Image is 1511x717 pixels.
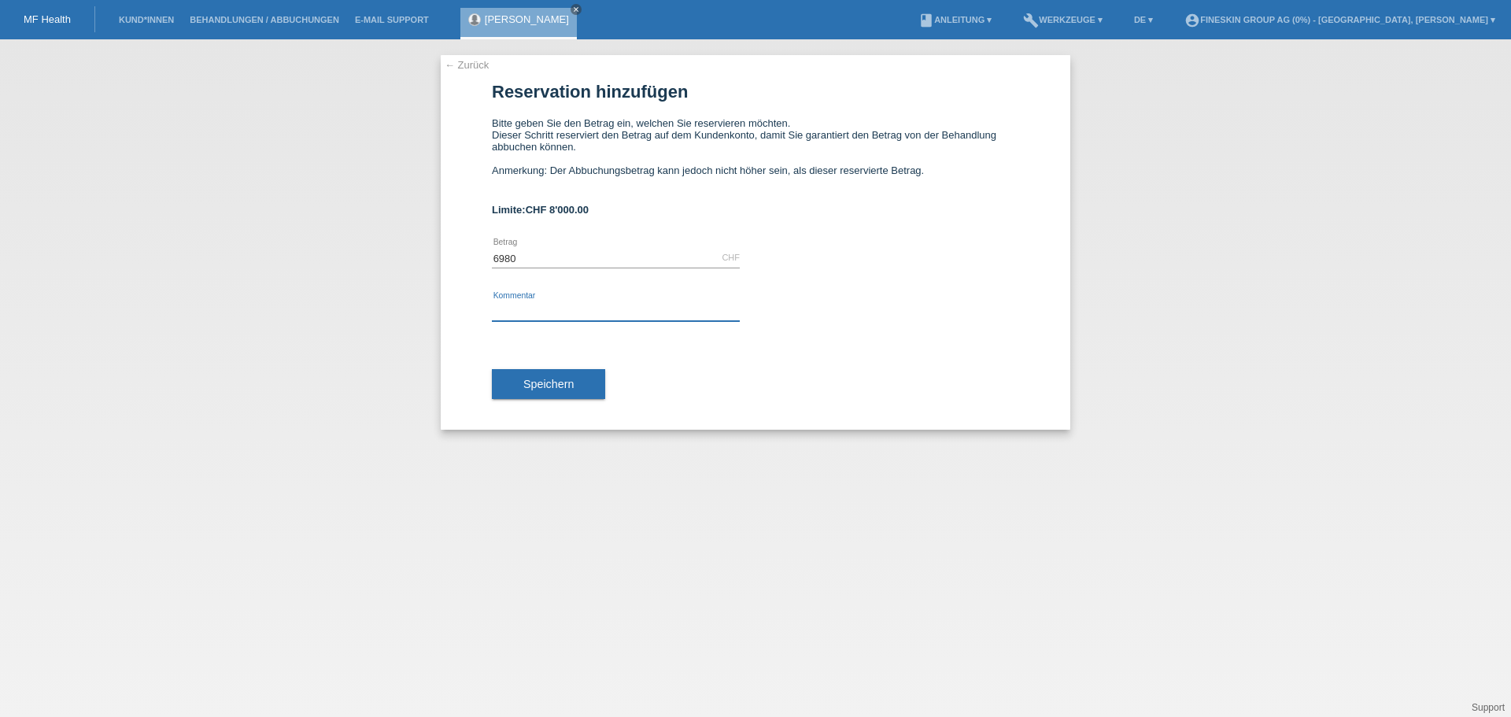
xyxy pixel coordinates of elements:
i: build [1023,13,1039,28]
i: account_circle [1184,13,1200,28]
a: Kund*innen [111,15,182,24]
b: Limite: [492,204,589,216]
a: E-Mail Support [347,15,437,24]
i: close [572,6,580,13]
a: Support [1472,702,1505,713]
a: buildWerkzeuge ▾ [1015,15,1110,24]
a: account_circleFineSkin Group AG (0%) - [GEOGRAPHIC_DATA], [PERSON_NAME] ▾ [1177,15,1503,24]
button: Speichern [492,369,605,399]
a: bookAnleitung ▾ [911,15,999,24]
a: MF Health [24,13,71,25]
span: CHF 8'000.00 [526,204,589,216]
a: Behandlungen / Abbuchungen [182,15,347,24]
span: Speichern [523,378,574,390]
a: ← Zurück [445,59,489,71]
div: CHF [722,253,740,262]
i: book [918,13,934,28]
h1: Reservation hinzufügen [492,82,1019,102]
a: [PERSON_NAME] [485,13,569,25]
a: close [571,4,582,15]
div: Bitte geben Sie den Betrag ein, welchen Sie reservieren möchten. Dieser Schritt reserviert den Be... [492,117,1019,188]
a: DE ▾ [1126,15,1161,24]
